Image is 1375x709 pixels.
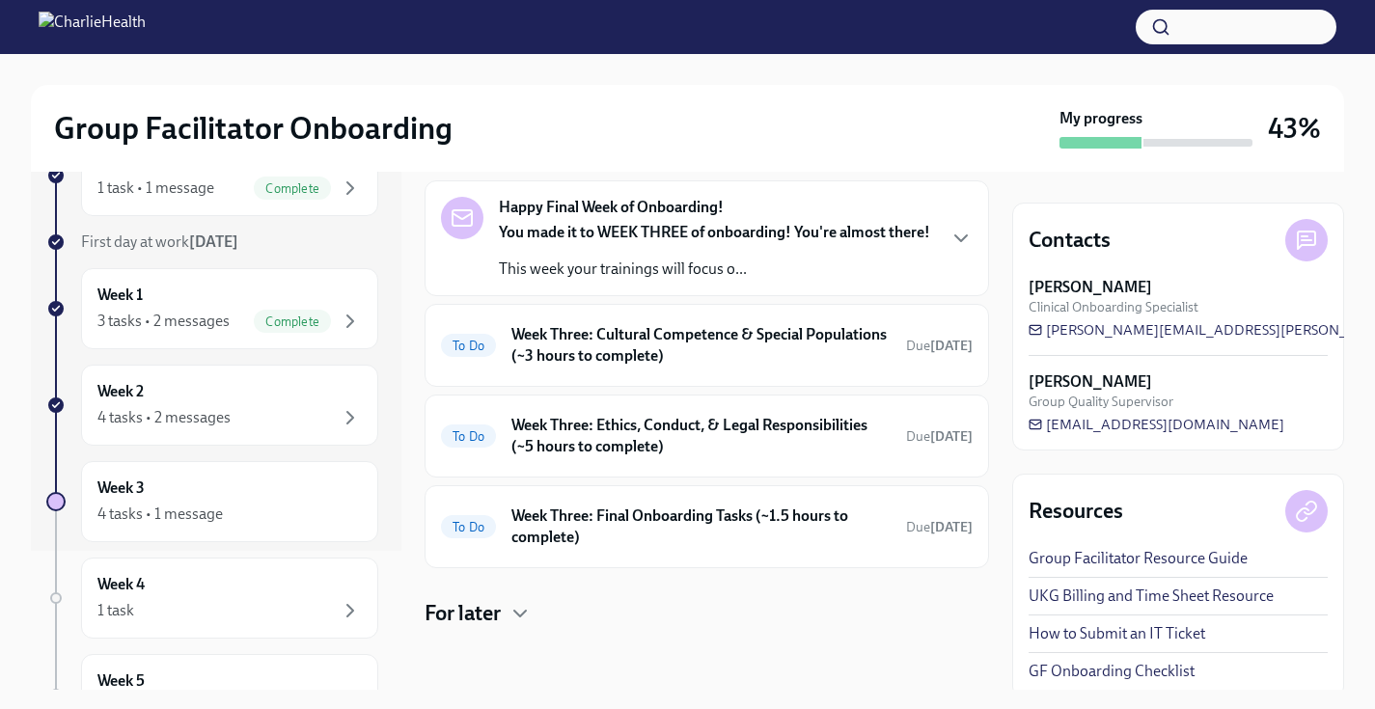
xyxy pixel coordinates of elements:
h6: Week 1 [97,285,143,306]
h6: Week 2 [97,381,144,402]
span: Clinical Onboarding Specialist [1029,298,1198,316]
h3: 43% [1268,111,1321,146]
h6: Week 4 [97,574,145,595]
span: September 8th, 2025 10:00 [906,337,973,355]
h4: Contacts [1029,226,1111,255]
span: Complete [254,181,331,196]
a: UKG Billing and Time Sheet Resource [1029,586,1274,607]
h2: Group Facilitator Onboarding [54,109,453,148]
div: 4 tasks • 2 messages [97,407,231,428]
a: To DoWeek Three: Final Onboarding Tasks (~1.5 hours to complete)Due[DATE] [441,502,973,552]
strong: Happy Final Week of Onboarding! [499,197,724,218]
strong: [PERSON_NAME] [1029,277,1152,298]
span: September 8th, 2025 10:00 [906,427,973,446]
h6: Week Three: Cultural Competence & Special Populations (~3 hours to complete) [511,324,891,367]
a: To DoWeek Three: Cultural Competence & Special Populations (~3 hours to complete)Due[DATE] [441,320,973,370]
strong: [DATE] [930,338,973,354]
span: Complete [254,314,331,329]
span: First day at work [81,232,238,251]
p: This week your trainings will focus o... [499,259,930,280]
img: CharlieHealth [39,12,146,42]
span: To Do [441,520,496,534]
a: Group Facilitator Resource Guide [1029,548,1248,569]
span: Group Quality Supervisor [1029,393,1173,411]
a: Week 41 task [46,558,378,639]
h6: Week 5 [97,670,145,692]
h6: Week Three: Ethics, Conduct, & Legal Responsibilities (~5 hours to complete) [511,415,891,457]
strong: You made it to WEEK THREE of onboarding! You're almost there! [499,223,930,241]
span: Due [906,338,973,354]
a: Week 24 tasks • 2 messages [46,365,378,446]
strong: My progress [1059,108,1142,129]
div: 4 tasks • 1 message [97,504,223,525]
h6: Week Three: Final Onboarding Tasks (~1.5 hours to complete) [511,505,891,548]
strong: [DATE] [930,519,973,535]
span: Due [906,428,973,445]
a: Week 34 tasks • 1 message [46,461,378,542]
a: GF Onboarding Checklist [1029,661,1195,682]
a: To DoWeek Three: Ethics, Conduct, & Legal Responsibilities (~5 hours to complete)Due[DATE] [441,411,973,461]
strong: [DATE] [189,232,238,251]
div: 3 tasks • 2 messages [97,311,230,332]
a: [EMAIL_ADDRESS][DOMAIN_NAME] [1029,415,1284,434]
strong: [DATE] [930,428,973,445]
h4: Resources [1029,497,1123,526]
div: 1 task [97,600,134,621]
h6: Week 3 [97,477,145,499]
a: Week -11 task • 1 messageComplete [46,135,378,216]
a: First day at work[DATE] [46,232,378,253]
a: Week 13 tasks • 2 messagesComplete [46,268,378,349]
h4: For later [425,599,501,628]
div: For later [425,599,989,628]
span: To Do [441,339,496,353]
span: Due [906,519,973,535]
span: To Do [441,429,496,444]
strong: [PERSON_NAME] [1029,371,1152,393]
span: September 6th, 2025 10:00 [906,518,973,536]
div: 1 task • 1 message [97,177,214,199]
a: How to Submit an IT Ticket [1029,623,1205,644]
